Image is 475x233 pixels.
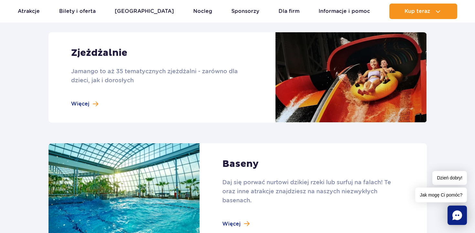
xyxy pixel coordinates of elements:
[405,8,430,14] span: Kup teraz
[59,4,96,19] a: Bilety i oferta
[279,4,300,19] a: Dla firm
[448,206,467,225] div: Chat
[193,4,212,19] a: Nocleg
[415,187,467,202] span: Jak mogę Ci pomóc?
[231,4,259,19] a: Sponsorzy
[18,4,40,19] a: Atrakcje
[389,4,457,19] button: Kup teraz
[115,4,174,19] a: [GEOGRAPHIC_DATA]
[432,171,467,185] span: Dzień dobry!
[319,4,370,19] a: Informacje i pomoc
